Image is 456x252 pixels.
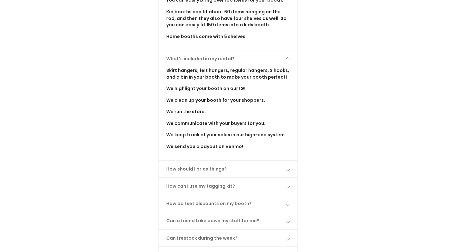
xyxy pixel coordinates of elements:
[159,212,298,229] a: Can a friend take down my stuff for me?
[159,230,298,247] a: Can I restock during the week?
[166,143,290,150] p: We send you a payout on Venmo!
[166,33,290,40] p: Home booths come with 5 shelves.
[166,120,290,127] p: We communicate with your buyers for you.
[166,9,290,28] p: Kid booths can fit about 60 items hanging on the rod, and then they also have four shelves as wel...
[159,161,298,178] a: How should I price things?
[159,178,298,195] a: How can I use my tagging kit?
[166,108,290,115] p: We run the store.
[166,67,290,80] p: Skirt hangers, felt hangers, regular hangers, S hooks, and a bin in your booth to make your booth...
[166,132,290,138] p: We keep track of your sales in our high-end system.
[159,50,298,67] a: What's included in my rental?
[166,97,290,104] p: We clean up your booth for your shoppers.
[159,195,298,212] a: How do I set discounts on my booth?
[166,85,290,92] p: We highlight your booth on our IG!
